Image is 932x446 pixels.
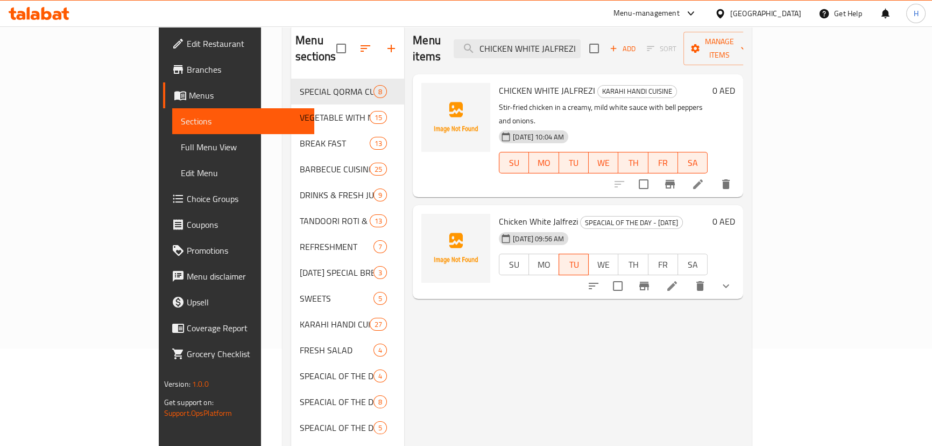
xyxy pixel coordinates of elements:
[370,319,386,330] span: 27
[666,280,679,292] a: Edit menu item
[370,111,387,124] div: items
[163,341,314,367] a: Grocery Checklist
[163,263,314,289] a: Menu disclaimer
[172,160,314,186] a: Edit Menu
[300,266,373,279] div: SUNDAY SPECIAL BREAK FAST
[648,254,678,275] button: FR
[499,254,529,275] button: SU
[504,155,525,171] span: SU
[913,8,918,19] span: H
[291,130,404,156] div: BREAK FAST13
[370,214,387,227] div: items
[181,115,306,128] span: Sections
[300,240,373,253] span: REFRESHMENT
[181,166,306,179] span: Edit Menu
[300,421,373,434] span: SPEACIAL OF THE DAY - [DATE]
[421,214,490,283] img: Chicken White Jalfrezi
[295,32,336,65] h2: Menu sections
[163,31,314,57] a: Edit Restaurant
[300,395,373,408] span: SPEACIAL OF THE DAY - [DATE]
[370,138,386,149] span: 13
[504,257,525,273] span: SU
[499,82,595,99] span: CHICKEN WHITE JALFREZI
[613,7,680,20] div: Menu-management
[730,8,801,19] div: [GEOGRAPHIC_DATA]
[692,35,747,62] span: Manage items
[691,178,704,191] a: Edit menu item
[374,190,386,200] span: 9
[164,406,232,420] a: Support.OpsPlatform
[187,37,306,50] span: Edit Restaurant
[618,254,648,275] button: TH
[300,370,373,382] div: SPEACIAL OF THE DAY - SATURDAY
[657,171,683,197] button: Branch-specific-item
[605,40,640,57] span: Add item
[593,257,614,273] span: WE
[632,173,655,196] span: Select to update
[187,63,306,76] span: Branches
[163,82,314,108] a: Menus
[581,273,606,299] button: sort-choices
[187,322,306,334] span: Coverage Report
[454,39,581,58] input: search
[373,85,387,98] div: items
[300,137,370,150] div: BREAK FAST
[187,347,306,360] span: Grocery Checklist
[589,152,618,173] button: WE
[373,344,387,357] div: items
[529,152,559,173] button: MO
[713,171,739,197] button: delete
[163,212,314,238] a: Coupons
[606,275,629,297] span: Select to update
[713,273,739,299] button: show more
[618,152,648,173] button: TH
[373,292,387,305] div: items
[300,266,373,279] span: [DATE] SPECIAL BREAK FAST
[291,363,404,389] div: SPEACIAL OF THE DAY - [DATE]4
[187,218,306,231] span: Coupons
[677,254,708,275] button: SA
[373,189,387,201] div: items
[678,152,708,173] button: SA
[291,285,404,311] div: SWEETS5
[374,294,386,304] span: 5
[330,37,352,60] span: Select all sections
[374,371,386,381] span: 4
[163,57,314,82] a: Branches
[291,234,404,260] div: REFRESHMENT7
[374,397,386,407] span: 8
[192,377,209,391] span: 1.0.0
[373,395,387,408] div: items
[373,240,387,253] div: items
[300,189,373,201] span: DRINKS & FRESH JUICE
[291,260,404,285] div: [DATE] SPECIAL BREAK FAST3
[300,370,373,382] span: SPEACIAL OF THE DAY - [DATE]
[687,273,713,299] button: delete
[648,152,678,173] button: FR
[563,155,584,171] span: TU
[187,270,306,283] span: Menu disclaimer
[370,164,386,175] span: 25
[712,214,735,229] h6: 0 AED
[300,214,370,227] div: TANDOORI ROTI & NAAN
[291,415,404,441] div: SPEACIAL OF THE DAY - [DATE]5
[300,292,373,305] span: SWEETS
[300,85,373,98] span: SPECIAL QORMA CUSINE
[640,40,683,57] span: Select section first
[291,104,404,130] div: VEGETABLE WITH MEAT15
[164,395,214,409] span: Get support on:
[370,216,386,226] span: 13
[719,280,732,292] svg: Show Choices
[605,40,640,57] button: Add
[593,155,614,171] span: WE
[374,242,386,252] span: 7
[499,152,529,173] button: SU
[163,315,314,341] a: Coverage Report
[413,32,441,65] h2: Menu items
[533,257,554,273] span: MO
[623,257,644,273] span: TH
[580,216,683,229] div: SPEACIAL OF THE DAY - TUESDAY
[172,134,314,160] a: Full Menu View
